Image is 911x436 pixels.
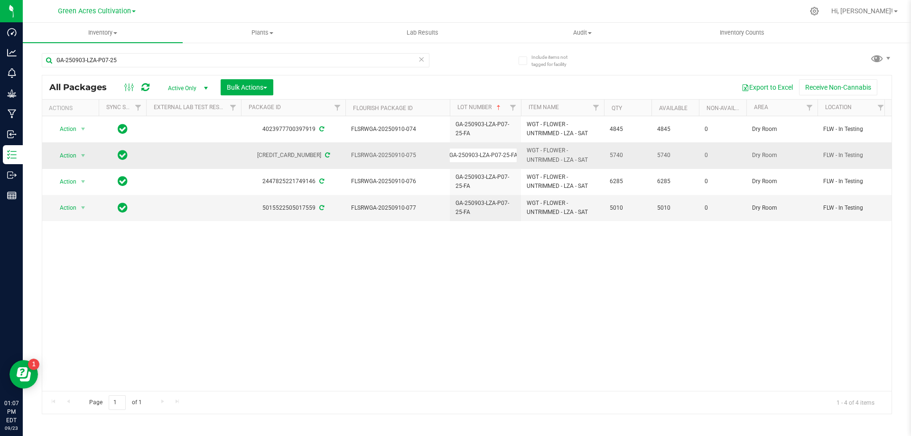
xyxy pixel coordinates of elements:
[706,105,749,111] a: Non-Available
[7,191,17,200] inline-svg: Reports
[610,151,646,160] span: 5740
[705,151,741,160] span: 0
[707,28,777,37] span: Inventory Counts
[735,79,799,95] button: Export to Excel
[831,7,893,15] span: Hi, [PERSON_NAME]!
[49,82,116,93] span: All Packages
[612,105,622,111] a: Qty
[531,54,579,68] span: Include items not tagged for facility
[330,100,345,116] a: Filter
[7,170,17,180] inline-svg: Outbound
[657,151,693,160] span: 5740
[754,104,768,111] a: Area
[42,53,429,67] input: Search Package ID, Item Name, SKU, Lot or Part Number...
[657,125,693,134] span: 4845
[802,100,818,116] a: Filter
[503,28,662,37] span: Audit
[77,122,89,136] span: select
[77,175,89,188] span: select
[51,175,77,188] span: Action
[455,120,515,138] span: GA-250903-LZA-P07-25-FA
[240,177,347,186] div: 2447825221749146
[58,7,131,15] span: Green Acres Cultivation
[7,68,17,78] inline-svg: Monitoring
[7,28,17,37] inline-svg: Dashboard
[659,105,688,111] a: Available
[28,359,39,370] iframe: Resource center unread badge
[9,360,38,389] iframe: Resource center
[527,146,598,164] span: WGT - FLOWER - UNTRIMMED - LZA - SAT
[154,104,228,111] a: External Lab Test Result
[502,23,662,43] a: Audit
[394,28,451,37] span: Lab Results
[353,105,413,111] a: Flourish Package ID
[49,105,95,111] div: Actions
[118,201,128,214] span: In Sync
[221,79,273,95] button: Bulk Actions
[318,204,324,211] span: Sync from Compliance System
[240,151,347,160] div: [CREDIT_CARD_NUMBER]
[7,130,17,139] inline-svg: Inbound
[249,104,281,111] a: Package ID
[527,173,598,191] span: WGT - FLOWER - UNTRIMMED - LZA - SAT
[610,177,646,186] span: 6285
[343,23,502,43] a: Lab Results
[183,23,343,43] a: Plants
[240,125,347,134] div: 4023977700397919
[752,204,812,213] span: Dry Room
[455,173,515,191] span: GA-250903-LZA-P07-25-FA
[823,125,883,134] span: FLW - In Testing
[610,125,646,134] span: 4845
[588,100,604,116] a: Filter
[81,395,149,410] span: Page of 1
[351,177,444,186] span: FLSRWGA-20250910-076
[823,177,883,186] span: FLW - In Testing
[51,122,77,136] span: Action
[4,399,19,425] p: 01:07 PM EDT
[109,395,126,410] input: 1
[657,177,693,186] span: 6285
[825,104,852,111] a: Location
[225,100,241,116] a: Filter
[7,48,17,57] inline-svg: Analytics
[505,100,521,116] a: Filter
[7,89,17,98] inline-svg: Grow
[705,125,741,134] span: 0
[240,204,347,213] div: 5015522505017559
[823,151,883,160] span: FLW - In Testing
[23,28,183,37] span: Inventory
[705,204,741,213] span: 0
[7,150,17,159] inline-svg: Inventory
[4,425,19,432] p: 09/23
[529,104,559,111] a: Item Name
[7,109,17,119] inline-svg: Manufacturing
[77,149,89,162] span: select
[457,104,502,111] a: Lot Number
[752,151,812,160] span: Dry Room
[118,122,128,136] span: In Sync
[829,395,882,409] span: 1 - 4 of 4 items
[752,125,812,134] span: Dry Room
[130,100,146,116] a: Filter
[51,201,77,214] span: Action
[823,204,883,213] span: FLW - In Testing
[657,204,693,213] span: 5010
[77,201,89,214] span: select
[610,204,646,213] span: 5010
[118,175,128,188] span: In Sync
[106,104,143,111] a: Sync Status
[227,83,267,91] span: Bulk Actions
[351,125,444,134] span: FLSRWGA-20250910-074
[799,79,877,95] button: Receive Non-Cannabis
[449,148,517,163] input: lot_number
[318,178,324,185] span: Sync from Compliance System
[51,149,77,162] span: Action
[183,28,342,37] span: Plants
[418,53,425,65] span: Clear
[527,120,598,138] span: WGT - FLOWER - UNTRIMMED - LZA - SAT
[351,204,444,213] span: FLSRWGA-20250910-077
[527,199,598,217] span: WGT - FLOWER - UNTRIMMED - LZA - SAT
[318,126,324,132] span: Sync from Compliance System
[662,23,822,43] a: Inventory Counts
